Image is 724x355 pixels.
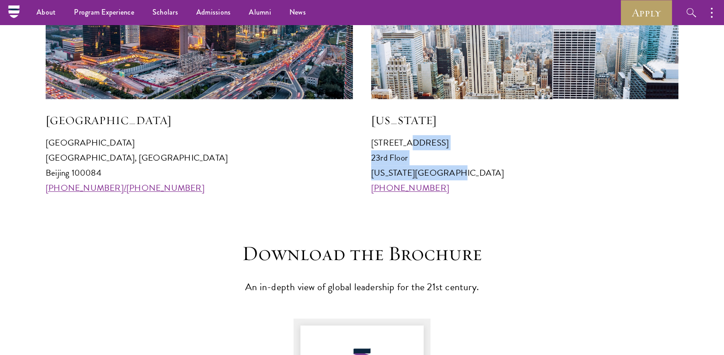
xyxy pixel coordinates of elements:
p: [STREET_ADDRESS] 23rd Floor [US_STATE][GEOGRAPHIC_DATA] [371,135,678,195]
p: [GEOGRAPHIC_DATA] [GEOGRAPHIC_DATA], [GEOGRAPHIC_DATA] Beijing 100084 [46,135,353,195]
p: An in-depth view of global leadership for the 21st century. [220,279,504,296]
a: [PHONE_NUMBER] [371,181,449,194]
h5: [US_STATE] [371,113,678,128]
a: [PHONE_NUMBER]/[PHONE_NUMBER] [46,181,205,194]
h5: [GEOGRAPHIC_DATA] [46,113,353,128]
h3: Download the Brochure [220,241,504,266]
